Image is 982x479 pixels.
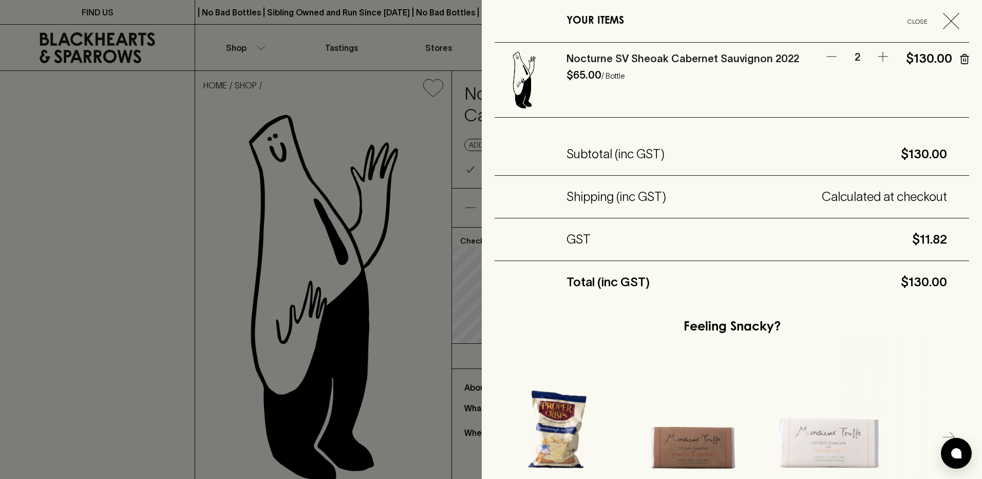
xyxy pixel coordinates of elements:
h5: $11.82 [591,231,947,248]
h5: Shipping (inc GST) [566,189,666,205]
h5: Calculated at checkout [666,189,947,205]
h5: Total (inc GST) [566,274,650,290]
h5: GST [566,231,591,248]
h5: $130.00 [906,50,947,67]
h6: $65.00 [566,69,601,81]
h5: Subtotal (inc GST) [566,146,665,162]
p: 2 [842,50,873,64]
img: Nocturne SV Sheoak Cabernet Sauvignon 2022 [495,50,554,109]
button: Close [896,13,968,29]
h5: $130.00 [650,274,947,290]
h6: YOUR ITEMS [566,13,624,29]
h5: Feeling Snacky? [684,319,781,336]
img: bubble-icon [951,448,961,458]
p: / Bottle [601,71,625,80]
img: Ortiz Anchovy Fillets in Olive Oil [964,420,965,421]
span: Close [896,16,939,27]
a: Nocturne SV Sheoak Cabernet Sauvignon 2022 [566,53,799,64]
h5: $130.00 [665,146,947,162]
